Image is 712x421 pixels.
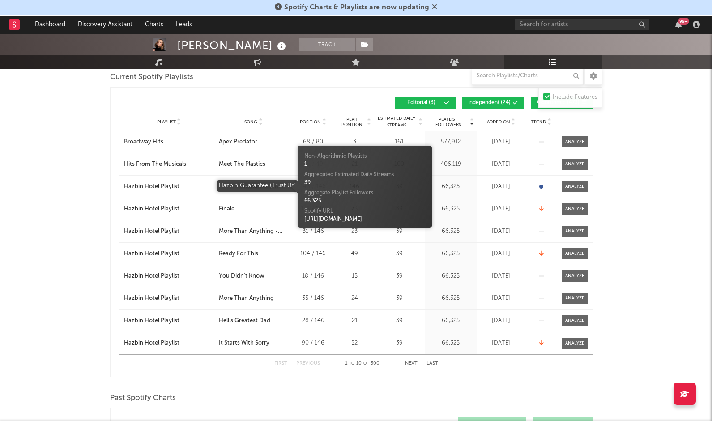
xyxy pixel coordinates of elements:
[124,339,179,348] div: Hazbin Hotel Playlist
[293,205,333,214] div: 135 / 146
[537,100,580,105] span: Algorithmic ( 473 )
[300,119,321,125] span: Position
[487,119,510,125] span: Added On
[304,207,425,215] div: Spotify URL
[479,316,524,325] div: [DATE]
[124,249,179,258] div: Hazbin Hotel Playlist
[427,160,474,169] div: 406,119
[124,182,214,191] a: Hazbin Hotel Playlist
[427,316,474,325] div: 66,325
[376,138,423,147] div: 161
[376,294,423,303] div: 39
[405,361,418,366] button: Next
[427,227,474,236] div: 66,325
[338,358,387,369] div: 1 10 500
[304,197,425,205] div: 66,325
[219,182,289,191] div: Hazbin Guarantee (Trust Us)
[304,189,425,197] div: Aggregate Playlist Followers
[110,393,176,404] span: Past Spotify Charts
[427,117,469,127] span: Playlist Followers
[139,16,170,34] a: Charts
[293,294,333,303] div: 35 / 146
[293,249,333,258] div: 104 / 146
[338,249,371,258] div: 49
[29,16,72,34] a: Dashboard
[376,115,418,129] span: Estimated Daily Streams
[293,339,333,348] div: 90 / 146
[299,38,355,51] button: Track
[293,138,333,147] div: 68 / 80
[219,272,264,281] div: You Didn’t Know
[338,272,371,281] div: 15
[338,117,366,127] span: Peak Position
[427,182,474,191] div: 66,325
[219,294,274,303] div: More Than Anything
[72,16,139,34] a: Discovery Assistant
[427,294,474,303] div: 66,325
[678,18,689,25] div: 99 +
[219,205,234,214] div: Finale
[219,160,265,169] div: Meet The Plastics
[244,119,257,125] span: Song
[376,316,423,325] div: 39
[110,72,193,83] span: Current Spotify Playlists
[338,227,371,236] div: 23
[376,227,423,236] div: 39
[274,361,287,366] button: First
[349,362,354,366] span: to
[124,160,214,169] a: Hits From The Musicals
[304,152,425,160] div: Non-Algorithmic Playlists
[479,138,524,147] div: [DATE]
[479,249,524,258] div: [DATE]
[124,294,179,303] div: Hazbin Hotel Playlist
[479,205,524,214] div: [DATE]
[219,316,270,325] div: Hell’s Greatest Dad
[124,138,163,147] div: Broadway Hits
[479,339,524,348] div: [DATE]
[157,119,176,125] span: Playlist
[479,182,524,191] div: [DATE]
[170,16,198,34] a: Leads
[296,361,320,366] button: Previous
[124,138,214,147] a: Broadway Hits
[124,227,214,236] a: Hazbin Hotel Playlist
[427,249,474,258] div: 66,325
[472,67,584,85] input: Search Playlists/Charts
[432,4,437,11] span: Dismiss
[124,227,179,236] div: Hazbin Hotel Playlist
[124,160,186,169] div: Hits From The Musicals
[479,294,524,303] div: [DATE]
[219,339,269,348] div: It Starts With Sorry
[304,160,425,168] div: 1
[304,217,362,222] a: [URL][DOMAIN_NAME]
[462,97,524,109] button: Independent(24)
[427,138,474,147] div: 577,912
[426,361,438,366] button: Last
[338,339,371,348] div: 52
[376,249,423,258] div: 39
[124,316,179,325] div: Hazbin Hotel Playlist
[479,160,524,169] div: [DATE]
[376,272,423,281] div: 39
[675,21,682,28] button: 99+
[515,19,649,30] input: Search for artists
[531,97,593,109] button: Algorithmic(473)
[284,4,429,11] span: Spotify Charts & Playlists are now updating
[219,227,289,236] div: More Than Anything - Reprise
[219,249,258,258] div: Ready For This
[363,362,369,366] span: of
[427,339,474,348] div: 66,325
[124,272,214,281] a: Hazbin Hotel Playlist
[479,227,524,236] div: [DATE]
[427,272,474,281] div: 66,325
[293,227,333,236] div: 31 / 146
[338,138,371,147] div: 3
[124,294,214,303] a: Hazbin Hotel Playlist
[304,171,425,179] div: Aggregated Estimated Daily Streams
[124,249,214,258] a: Hazbin Hotel Playlist
[177,38,288,53] div: [PERSON_NAME]
[338,316,371,325] div: 21
[124,205,214,214] a: Hazbin Hotel Playlist
[479,272,524,281] div: [DATE]
[293,316,333,325] div: 28 / 146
